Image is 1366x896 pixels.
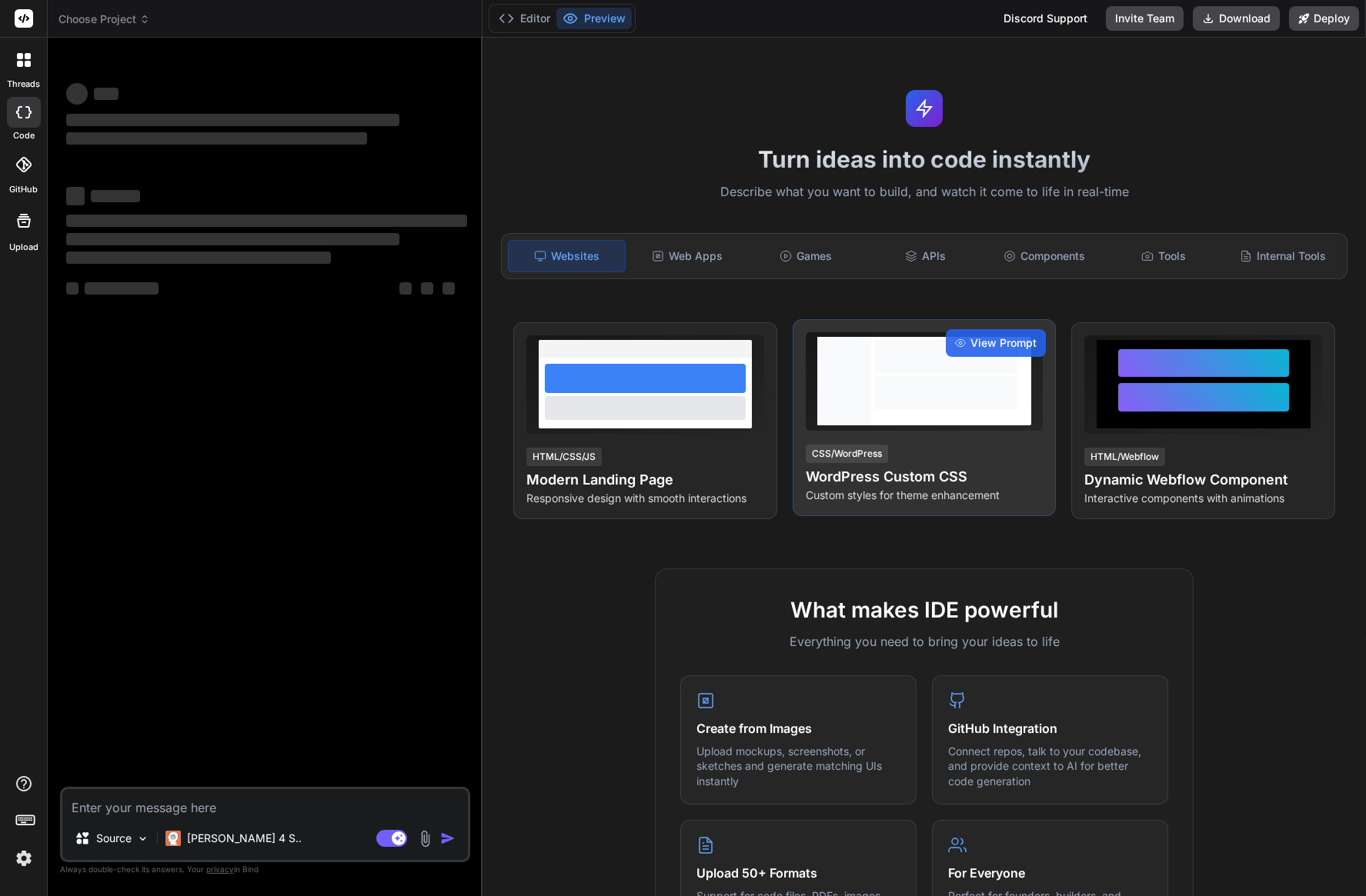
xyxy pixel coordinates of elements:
span: ‌ [399,282,412,295]
h1: Turn ideas into code instantly [492,145,1357,173]
label: threads [7,78,40,91]
label: code [13,129,35,142]
label: Upload [9,241,38,254]
p: Responsive design with smooth interactions [526,491,764,506]
p: Connect repos, talk to your codebase, and provide context to AI for better code generation [948,744,1152,789]
h2: What makes IDE powerful [680,594,1168,626]
h4: Dynamic Webflow Component [1084,469,1322,491]
h4: WordPress Custom CSS [806,466,1044,488]
p: Everything you need to bring your ideas to life [680,632,1168,651]
p: Interactive components with animations [1084,491,1322,506]
span: ‌ [66,83,88,105]
div: CSS/WordPress [806,445,888,463]
button: Preview [556,8,632,29]
div: Tools [1105,240,1221,272]
label: GitHub [9,183,38,196]
span: ‌ [66,251,331,264]
span: ‌ [85,282,159,295]
img: icon [440,831,456,846]
h4: For Everyone [948,864,1152,882]
h4: Upload 50+ Formats [696,864,900,882]
p: Describe what you want to build, and watch it come to life in real-time [492,182,1357,202]
h4: Modern Landing Page [526,469,764,491]
div: HTML/CSS/JS [526,448,602,466]
h4: GitHub Integration [948,719,1152,738]
div: Discord Support [994,6,1097,31]
button: Download [1193,6,1280,31]
div: APIs [867,240,984,272]
span: ‌ [66,132,367,145]
p: Source [96,831,132,846]
h4: Create from Images [696,719,900,738]
p: Custom styles for theme enhancement [806,488,1044,503]
img: Claude 4 Sonnet [165,831,181,846]
span: ‌ [94,88,119,100]
img: settings [11,845,37,871]
div: Web Apps [629,240,745,272]
span: ‌ [66,114,399,126]
span: ‌ [443,282,455,295]
div: Websites [508,240,626,272]
span: ‌ [66,187,85,205]
div: Components [987,240,1103,272]
button: Editor [493,8,556,29]
span: ‌ [66,233,399,245]
p: Upload mockups, screenshots, or sketches and generate matching UIs instantly [696,744,900,789]
span: View Prompt [970,335,1037,351]
span: ‌ [421,282,433,295]
span: ‌ [66,215,467,227]
span: Choose Project [58,12,150,27]
span: ‌ [91,190,140,202]
button: Deploy [1289,6,1359,31]
span: ‌ [66,282,78,295]
div: Internal Tools [1224,240,1341,272]
div: HTML/Webflow [1084,448,1165,466]
img: Pick Models [136,832,149,845]
p: [PERSON_NAME] 4 S.. [187,831,302,846]
div: Games [748,240,864,272]
button: Invite Team [1106,6,1184,31]
img: attachment [416,830,434,848]
p: Always double-check its answers. Your in Bind [60,862,470,877]
span: privacy [206,864,234,874]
